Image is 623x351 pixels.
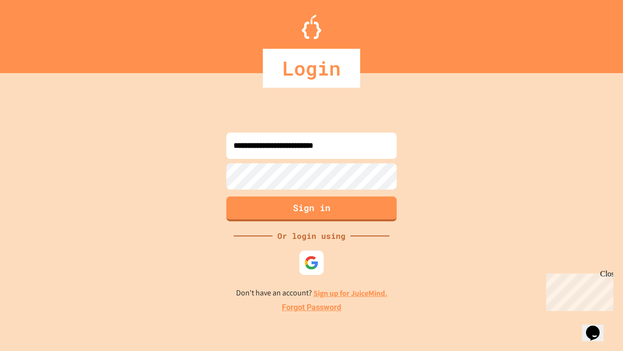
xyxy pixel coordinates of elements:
[282,302,341,313] a: Forgot Password
[302,15,321,39] img: Logo.svg
[226,196,397,221] button: Sign in
[304,255,319,270] img: google-icon.svg
[273,230,350,242] div: Or login using
[236,287,387,299] p: Don't have an account?
[313,288,387,298] a: Sign up for JuiceMind.
[542,270,613,311] iframe: chat widget
[582,312,613,341] iframe: chat widget
[4,4,67,62] div: Chat with us now!Close
[263,49,360,88] div: Login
